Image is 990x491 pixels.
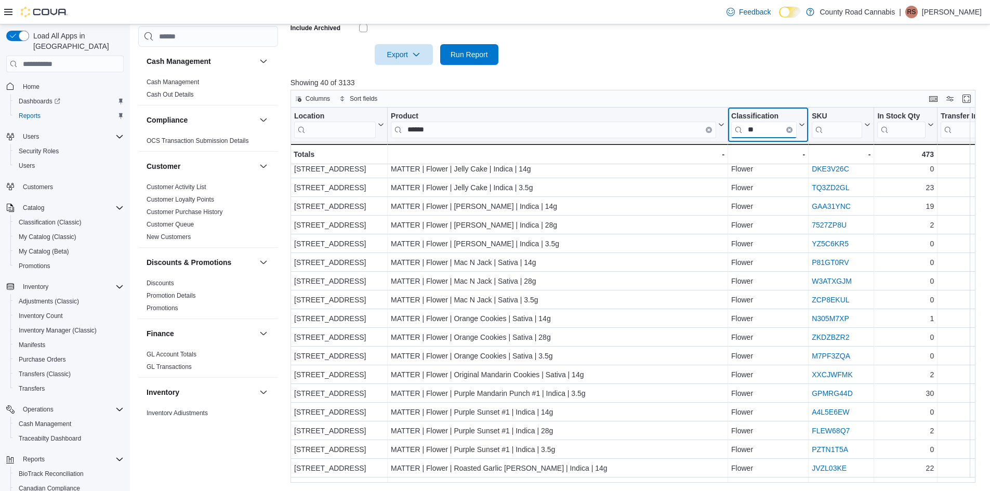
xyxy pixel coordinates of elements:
[147,195,214,204] span: Customer Loyalty Points
[391,200,724,213] div: MATTER | Flower | [PERSON_NAME] | Indica | 14g
[147,328,174,339] h3: Finance
[391,163,724,175] div: MATTER | Flower | Jelly Cake | Indica | 14g
[706,127,712,133] button: Clear input
[138,135,278,151] div: Compliance
[812,112,862,138] div: SKU URL
[812,464,847,472] a: JVZL03KE
[257,114,270,126] button: Compliance
[731,163,805,175] div: Flower
[812,389,853,397] a: GPMRG44D
[147,220,194,229] span: Customer Queue
[147,183,206,191] a: Customer Activity List
[138,181,278,247] div: Customer
[23,283,48,291] span: Inventory
[19,420,71,428] span: Cash Management
[257,256,270,269] button: Discounts & Promotions
[294,331,384,343] div: [STREET_ADDRESS]
[147,233,191,241] a: New Customers
[391,294,724,306] div: MATTER | Flower | Mac N Jack | Sativa | 3.5g
[147,91,194,98] a: Cash Out Details
[731,312,805,325] div: Flower
[877,200,934,213] div: 19
[391,112,716,138] div: Product
[147,279,174,287] span: Discounts
[15,339,124,351] span: Manifests
[812,445,848,454] a: PZTN1T5A
[812,277,852,285] a: W3ATXGJM
[10,417,128,431] button: Cash Management
[19,147,59,155] span: Security Roles
[138,277,278,319] div: Discounts & Promotions
[23,132,39,141] span: Users
[15,382,49,395] a: Transfers
[23,405,54,414] span: Operations
[15,160,124,172] span: Users
[15,382,124,395] span: Transfers
[147,137,249,145] span: OCS Transaction Submission Details
[731,406,805,418] div: Flower
[812,112,870,138] button: SKU
[15,160,39,172] a: Users
[147,115,188,125] h3: Compliance
[960,92,973,105] button: Enter fullscreen
[294,237,384,250] div: [STREET_ADDRESS]
[877,181,934,194] div: 23
[15,231,81,243] a: My Catalog (Classic)
[812,352,850,360] a: M7PF3ZQA
[391,112,724,138] button: ProductClear input
[812,148,870,161] div: -
[2,280,128,294] button: Inventory
[19,130,43,143] button: Users
[15,145,63,157] a: Security Roles
[19,281,124,293] span: Inventory
[19,453,49,466] button: Reports
[147,328,255,339] button: Finance
[15,353,124,366] span: Purchase Orders
[294,387,384,400] div: [STREET_ADDRESS]
[147,196,214,203] a: Customer Loyalty Points
[10,215,128,230] button: Classification (Classic)
[291,92,334,105] button: Columns
[731,424,805,437] div: Flower
[19,434,81,443] span: Traceabilty Dashboard
[15,295,83,308] a: Adjustments (Classic)
[391,368,724,381] div: MATTER | Flower | Original Mandarin Cookies | Sativa | 14g
[257,160,270,172] button: Customer
[907,6,916,18] span: RS
[812,408,849,416] a: A4L5E6EW
[15,368,124,380] span: Transfers (Classic)
[15,260,124,272] span: Promotions
[391,181,724,194] div: MATTER | Flower | Jelly Cake | Indica | 3.5g
[147,257,231,268] h3: Discounts & Promotions
[10,381,128,396] button: Transfers
[19,202,124,214] span: Catalog
[812,202,851,210] a: GAA31YNC
[19,312,63,320] span: Inventory Count
[147,304,178,312] span: Promotions
[147,409,208,417] span: Inventory Adjustments
[877,368,934,381] div: 2
[391,350,724,362] div: MATTER | Flower | Orange Cookies | Sativa | 3.5g
[19,470,84,478] span: BioTrack Reconciliation
[294,312,384,325] div: [STREET_ADDRESS]
[10,367,128,381] button: Transfers (Classic)
[19,281,52,293] button: Inventory
[350,95,377,103] span: Sort fields
[375,44,433,65] button: Export
[812,333,849,341] a: ZKDZBZR2
[2,179,128,194] button: Customers
[15,339,49,351] a: Manifests
[19,97,60,105] span: Dashboards
[15,231,124,243] span: My Catalog (Classic)
[820,6,895,18] p: County Road Cannabis
[779,7,801,18] input: Dark Mode
[731,181,805,194] div: Flower
[739,7,771,17] span: Feedback
[147,208,223,216] a: Customer Purchase History
[291,77,983,88] p: Showing 40 of 3133
[23,83,39,91] span: Home
[731,350,805,362] div: Flower
[19,247,69,256] span: My Catalog (Beta)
